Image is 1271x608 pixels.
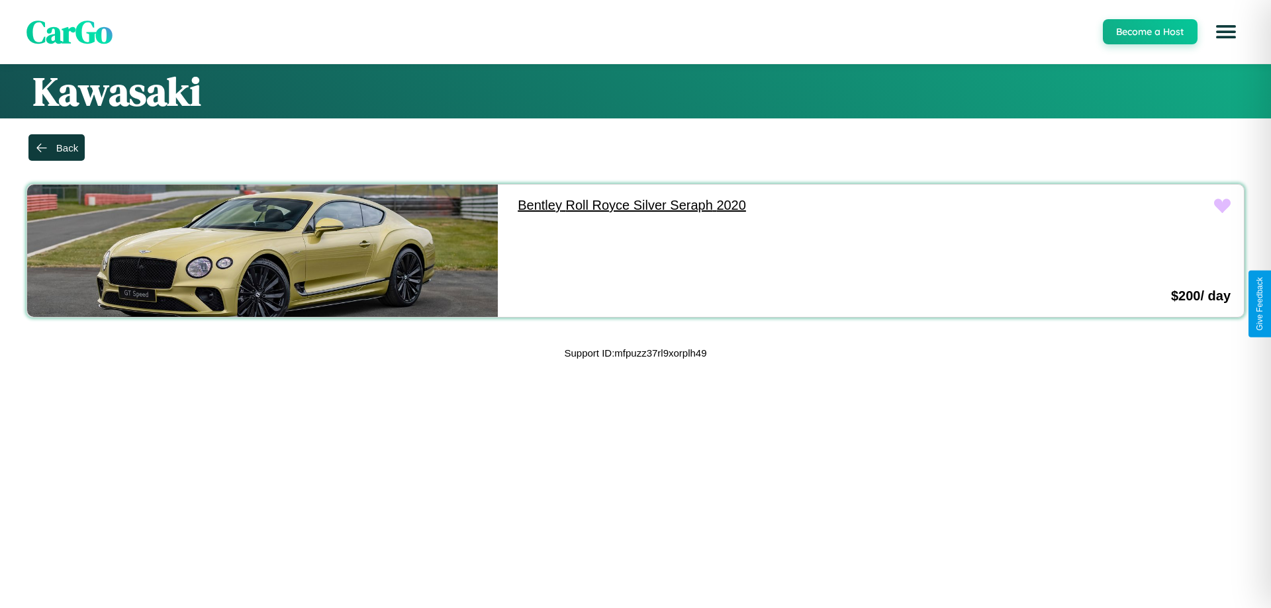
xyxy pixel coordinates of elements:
[56,142,78,153] div: Back
[28,134,85,161] button: Back
[1255,277,1264,331] div: Give Feedback
[1207,13,1245,50] button: Open menu
[26,10,113,54] span: CarGo
[1171,288,1231,304] h3: $ 200 / day
[1103,19,1198,44] button: Become a Host
[504,185,975,226] a: Bentley Roll Royce Silver Seraph 2020
[33,64,1238,118] h1: Kawasaki
[564,344,706,362] p: Support ID: mfpuzz37rl9xorplh49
